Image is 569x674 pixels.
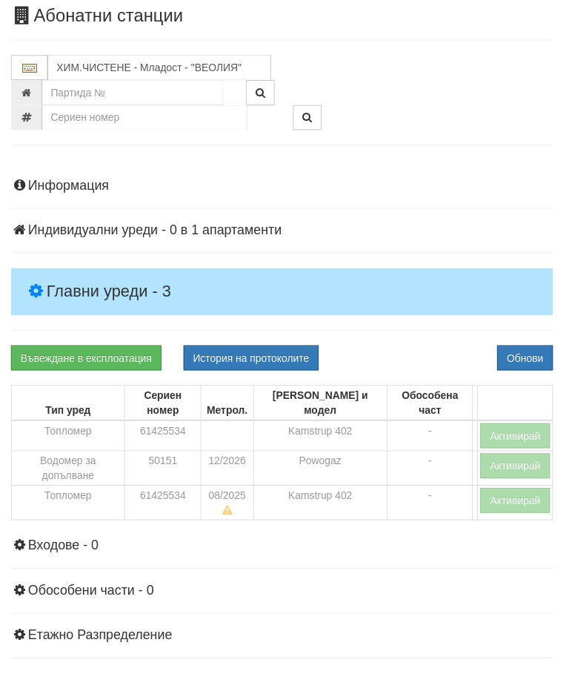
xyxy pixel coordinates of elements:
[485,427,555,452] button: Активирай
[390,424,477,455] td: -
[502,348,558,374] button: Обнови
[42,81,226,106] input: Партида №
[12,389,126,425] th: Тип уред
[256,490,390,525] td: Kamstrup 402
[256,389,390,425] th: [PERSON_NAME] и модел
[12,455,126,490] td: Водомер за допълване
[126,389,203,425] th: Сериен номер
[126,490,203,525] td: 61425534
[11,180,558,195] h4: Информация
[11,348,163,374] a: Въвеждане в експлоатация
[12,490,126,525] td: Топломер
[11,634,558,649] h4: Етажно Разпределение
[485,457,555,483] button: Активирай
[11,544,558,558] h4: Входове - 0
[11,271,558,318] h4: Главни уреди - 3
[185,348,322,374] button: История на протоколите
[256,424,390,455] td: Kamstrup 402
[48,56,273,81] input: Абонатна станция
[11,589,558,604] h4: Обособени части - 0
[42,106,250,131] input: Сериен номер
[126,455,203,490] td: 50151
[203,490,256,525] td: 08/2025
[485,492,555,518] button: Активирай
[390,455,477,490] td: -
[390,490,477,525] td: -
[203,389,256,425] th: Метрол.
[390,389,477,425] th: Обособена част
[11,225,558,240] h4: Индивидуални уреди - 0 в 1 апартаменти
[126,424,203,455] td: 61425534
[256,455,390,490] td: Powogaz
[12,424,126,455] td: Топломер
[203,455,256,490] td: 12/2026
[11,6,558,25] h3: Абонатни станции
